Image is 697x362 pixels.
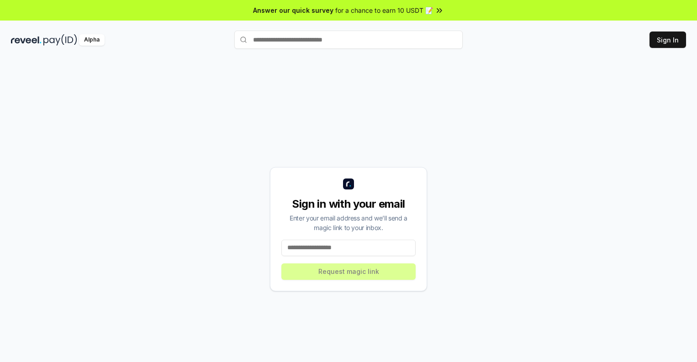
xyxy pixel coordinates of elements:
[343,178,354,189] img: logo_small
[649,31,686,48] button: Sign In
[281,213,416,232] div: Enter your email address and we’ll send a magic link to your inbox.
[281,197,416,211] div: Sign in with your email
[79,34,105,46] div: Alpha
[43,34,77,46] img: pay_id
[253,5,333,15] span: Answer our quick survey
[335,5,433,15] span: for a chance to earn 10 USDT 📝
[11,34,42,46] img: reveel_dark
